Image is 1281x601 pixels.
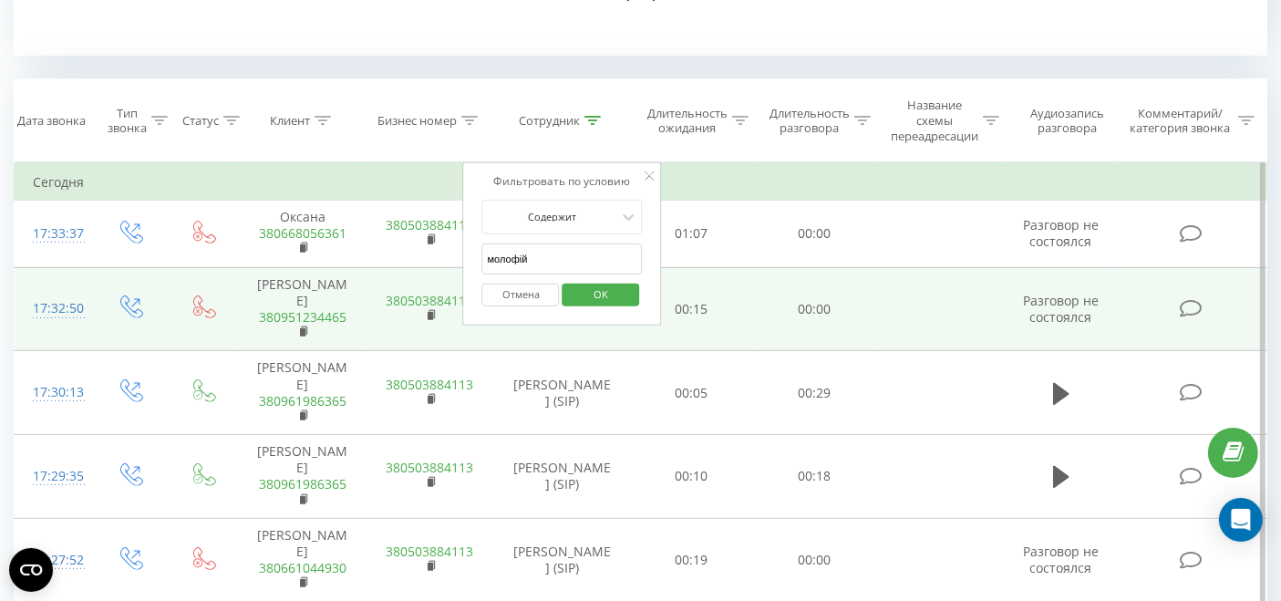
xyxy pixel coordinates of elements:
td: 00:05 [630,351,752,435]
div: Тип звонка [108,106,147,137]
div: Сотрудник [519,113,580,129]
td: 00:18 [753,435,875,519]
div: 17:30:13 [33,375,74,410]
span: Разговор не состоялся [1023,292,1099,326]
a: 380961986365 [259,392,346,409]
div: Клиент [270,113,310,129]
div: Дата звонка [17,113,86,129]
td: 00:00 [753,267,875,351]
div: 17:32:50 [33,291,74,326]
td: Оксана [239,201,366,268]
a: 380503884113 [387,216,474,233]
input: Введите значение [482,244,643,275]
div: Аудиозапись разговора [1018,106,1115,137]
td: 01:07 [630,201,752,268]
div: Комментарий/категория звонка [1127,106,1234,137]
td: [PERSON_NAME] (SIP) [493,351,630,435]
td: [PERSON_NAME] [239,435,366,519]
a: 380503884113 [387,376,474,393]
a: 380503884113 [387,459,474,476]
div: Фильтровать по условию [482,172,643,191]
span: Разговор не состоялся [1023,543,1099,576]
a: 380668056361 [259,224,346,242]
td: [PERSON_NAME] [239,267,366,351]
div: Бизнес номер [377,113,457,129]
a: 380951234465 [259,308,346,326]
button: Отмена [482,284,560,306]
a: 380661044930 [259,559,346,576]
div: Open Intercom Messenger [1219,498,1263,542]
a: 380961986365 [259,475,346,492]
td: 00:00 [753,201,875,268]
div: Название схемы переадресации [891,98,978,144]
div: 17:27:52 [33,543,74,578]
div: Длительность разговора [770,106,850,137]
button: OK [562,284,639,306]
div: 17:33:37 [33,216,74,252]
td: [PERSON_NAME] [239,351,366,435]
a: 380503884113 [387,292,474,309]
div: 17:29:35 [33,459,74,494]
a: 380503884113 [387,543,474,560]
td: 00:29 [753,351,875,435]
span: OK [575,280,626,308]
div: Длительность ожидания [647,106,728,137]
div: Статус [182,113,219,129]
td: Сегодня [15,164,1267,201]
td: [PERSON_NAME] (SIP) [493,435,630,519]
td: 00:15 [630,267,752,351]
button: Open CMP widget [9,548,53,592]
span: Разговор не состоялся [1023,216,1099,250]
td: 00:10 [630,435,752,519]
